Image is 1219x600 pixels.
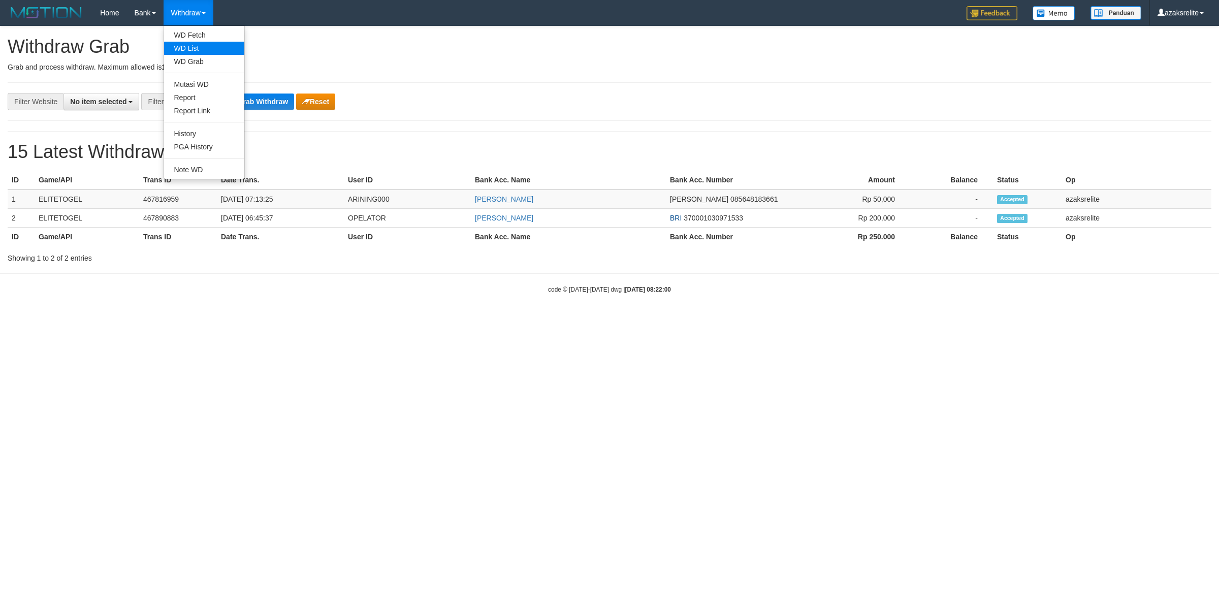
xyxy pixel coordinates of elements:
a: [PERSON_NAME] [475,195,533,203]
th: Bank Acc. Name [471,171,666,190]
th: Balance [910,171,993,190]
strong: [DATE] 08:22:00 [625,286,671,293]
th: Rp 250.000 [786,227,910,246]
th: User ID [344,171,471,190]
h1: 15 Latest Withdraw [8,142,1211,162]
th: Status [993,227,1062,246]
th: Date Trans. [217,227,344,246]
img: Feedback.jpg [967,6,1017,20]
span: Copy 085648183661 to clipboard [730,195,778,203]
img: MOTION_logo.png [8,5,85,20]
img: panduan.png [1090,6,1141,20]
p: Grab and process withdraw. Maximum allowed is transactions. [8,62,1211,72]
span: BRI [670,214,682,222]
th: Op [1062,171,1211,190]
th: Trans ID [139,171,217,190]
th: Game/API [35,227,139,246]
th: ID [8,171,35,190]
span: Copy 370001030971533 to clipboard [684,214,743,222]
td: ELITETOGEL [35,190,139,209]
div: Showing 1 to 2 of 2 entries [8,249,500,263]
td: 2 [8,208,35,227]
td: - [910,208,993,227]
td: OPELATOR [344,208,471,227]
a: WD List [164,42,244,55]
span: Accepted [997,195,1028,204]
a: Mutasi WD [164,78,244,91]
span: Accepted [997,214,1028,223]
th: Bank Acc. Number [666,227,786,246]
a: PGA History [164,140,244,153]
th: Bank Acc. Name [471,227,666,246]
a: Report Link [164,104,244,117]
h1: Withdraw Grab [8,37,1211,57]
a: Note WD [164,163,244,176]
td: [DATE] 06:45:37 [217,208,344,227]
th: Amount [786,171,910,190]
td: 1 [8,190,35,209]
span: No item selected [70,98,126,106]
td: azaksrelite [1062,190,1211,209]
td: Rp 50,000 [786,190,910,209]
th: Trans ID [139,227,217,246]
th: Status [993,171,1062,190]
button: Grab Withdraw [232,93,294,110]
small: code © [DATE]-[DATE] dwg | [548,286,671,293]
a: Report [164,91,244,104]
div: Filter Website [8,93,63,110]
img: Button%20Memo.svg [1033,6,1075,20]
a: History [164,127,244,140]
td: Rp 200,000 [786,208,910,227]
th: Game/API [35,171,139,190]
th: Date Trans. [217,171,344,190]
td: ELITETOGEL [35,208,139,227]
strong: 10 [162,63,170,71]
th: User ID [344,227,471,246]
td: ARINING000 [344,190,471,209]
a: WD Fetch [164,28,244,42]
td: 467816959 [139,190,217,209]
span: [PERSON_NAME] [670,195,728,203]
td: [DATE] 07:13:25 [217,190,344,209]
th: ID [8,227,35,246]
a: [PERSON_NAME] [475,214,533,222]
button: No item selected [63,93,139,110]
td: azaksrelite [1062,208,1211,227]
div: Filter Bank [141,93,188,110]
td: - [910,190,993,209]
th: Balance [910,227,993,246]
th: Op [1062,227,1211,246]
td: 467890883 [139,208,217,227]
a: WD Grab [164,55,244,68]
th: Bank Acc. Number [666,171,786,190]
button: Reset [296,93,335,110]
